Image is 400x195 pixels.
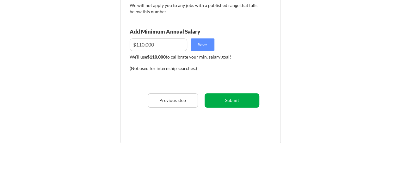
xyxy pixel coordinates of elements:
button: Previous step [148,93,198,108]
div: Add Minimum Annual Salary [130,29,229,34]
strong: $110,000 [147,54,166,60]
div: We'll use to calibrate your min. salary goal! [130,54,258,60]
input: E.g. $100,000 [130,38,187,51]
button: Submit [205,93,259,108]
button: Save [191,38,214,51]
div: (Not used for internship searches.) [130,65,215,72]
